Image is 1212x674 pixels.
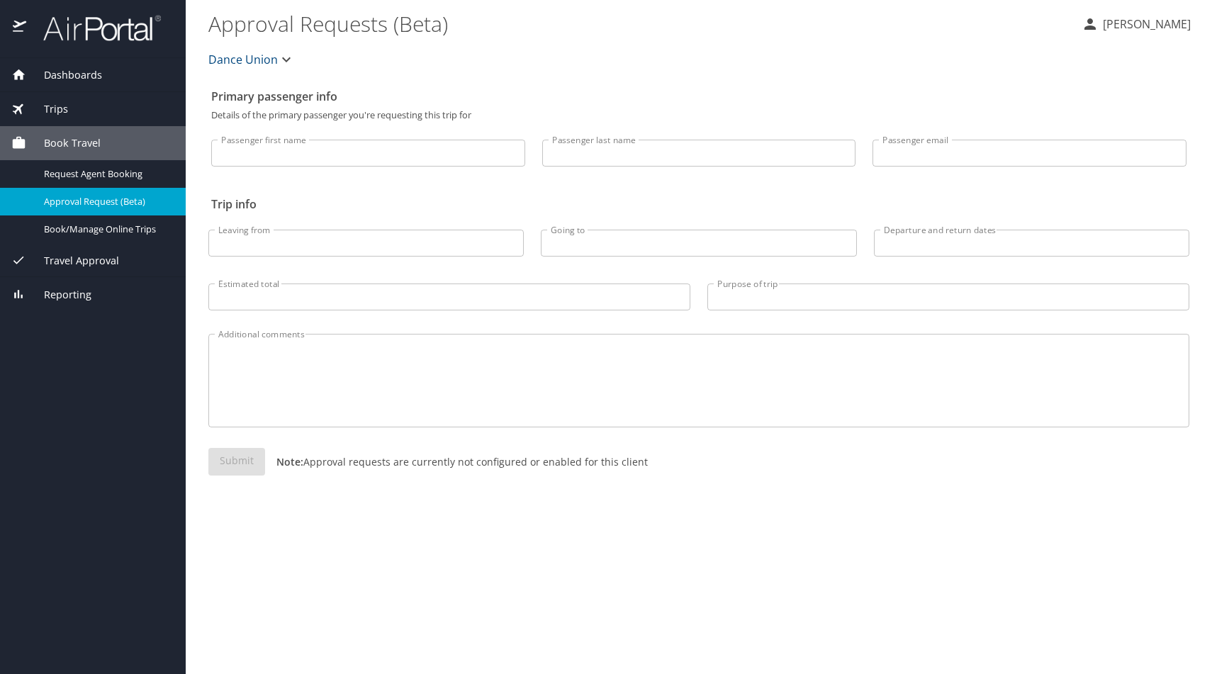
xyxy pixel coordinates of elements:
img: airportal-logo.png [28,14,161,42]
button: [PERSON_NAME] [1076,11,1196,37]
span: Dance Union [208,50,278,69]
h2: Primary passenger info [211,85,1186,108]
button: Dance Union [203,45,301,74]
img: icon-airportal.png [13,14,28,42]
h1: Approval Requests (Beta) [208,1,1070,45]
span: Book/Manage Online Trips [44,223,169,236]
span: Dashboards [26,67,102,83]
span: Request Agent Booking [44,167,169,181]
span: Travel Approval [26,253,119,269]
p: Approval requests are currently not configured or enabled for this client [265,454,648,469]
strong: Note: [276,455,303,468]
span: Book Travel [26,135,101,151]
span: Trips [26,101,68,117]
span: Reporting [26,287,91,303]
p: [PERSON_NAME] [1099,16,1191,33]
p: Details of the primary passenger you're requesting this trip for [211,111,1186,120]
span: Approval Request (Beta) [44,195,169,208]
h2: Trip info [211,193,1186,215]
